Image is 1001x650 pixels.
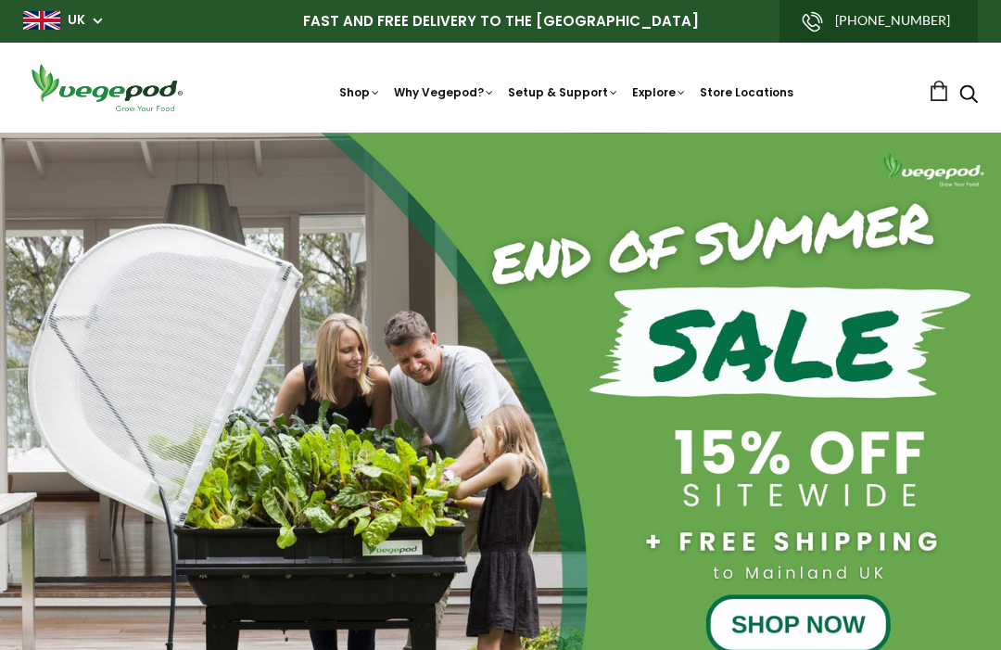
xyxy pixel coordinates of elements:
a: Setup & Support [508,84,619,100]
a: Shop [339,84,381,100]
a: Search [959,86,978,106]
a: Why Vegepod? [394,84,495,100]
a: Explore [632,84,687,100]
img: Vegepod [23,61,190,114]
a: Store Locations [700,84,793,100]
img: gb_large.png [23,11,60,30]
a: UK [68,11,85,30]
